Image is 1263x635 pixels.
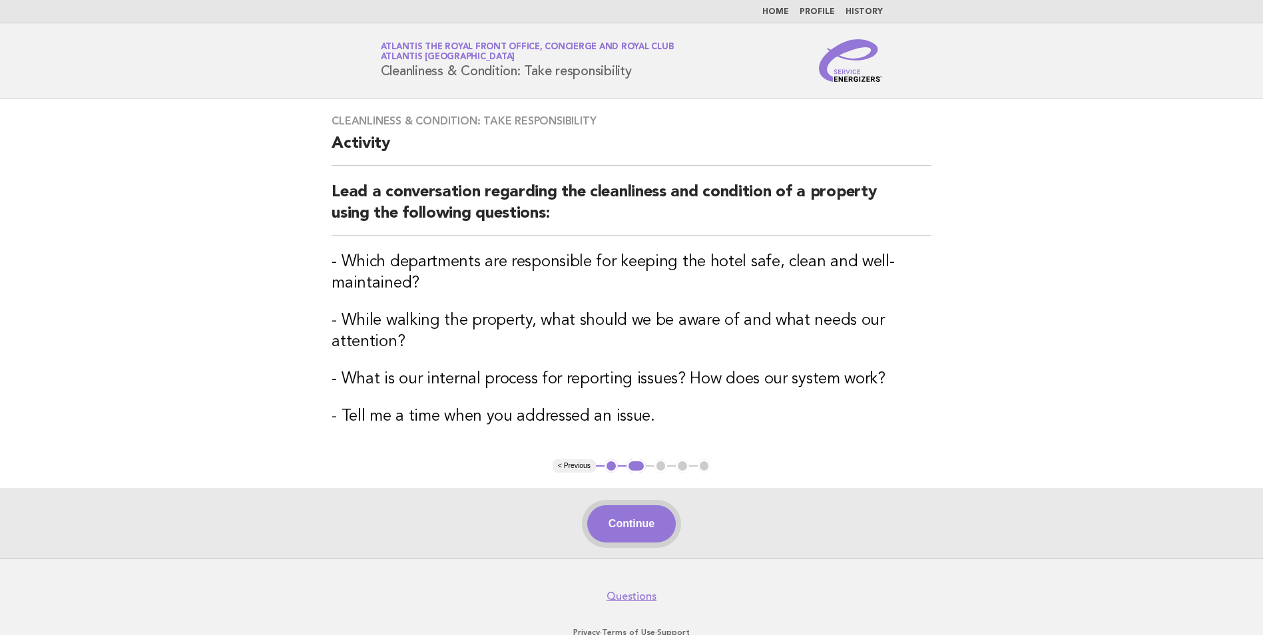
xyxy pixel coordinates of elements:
h3: - What is our internal process for reporting issues? How does our system work? [332,369,931,390]
h3: Cleanliness & Condition: Take responsibility [332,114,931,128]
h2: Activity [332,133,931,166]
h3: - Which departments are responsible for keeping the hotel safe, clean and well-maintained? [332,252,931,294]
h2: Lead a conversation regarding the cleanliness and condition of a property using the following que... [332,182,931,236]
h1: Cleanliness & Condition: Take responsibility [381,43,674,78]
button: Continue [587,505,676,542]
span: Atlantis [GEOGRAPHIC_DATA] [381,53,515,62]
button: 1 [605,459,618,473]
a: Questions [607,590,656,603]
img: Service Energizers [819,39,883,82]
a: History [846,8,883,16]
a: Atlantis The Royal Front Office, Concierge and Royal ClubAtlantis [GEOGRAPHIC_DATA] [381,43,674,61]
h3: - While walking the property, what should we be aware of and what needs our attention? [332,310,931,353]
a: Profile [800,8,835,16]
button: < Previous [553,459,596,473]
a: Home [762,8,789,16]
h3: - Tell me a time when you addressed an issue. [332,406,931,427]
button: 2 [627,459,646,473]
